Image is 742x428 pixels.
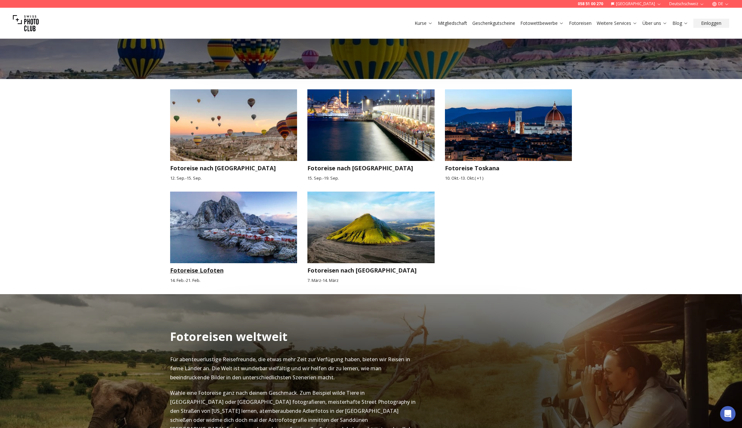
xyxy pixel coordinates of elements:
[170,330,287,343] h2: Fotoreisen weltweit
[307,277,435,284] small: 7. März - 14. März
[566,19,594,28] button: Fotoreisen
[307,266,435,275] h3: Fotoreisen nach [GEOGRAPHIC_DATA]
[445,164,572,173] h3: Fotoreise Toskana
[640,19,670,28] button: Über uns
[438,86,578,164] img: Fotoreise Toskana
[307,175,435,181] small: 15. Sep. - 19. Sep.
[569,20,592,26] a: Fotoreisen
[170,192,297,263] img: Fotoreise Lofoten
[307,89,435,181] a: Fotoreise nach IstanbulFotoreise nach [GEOGRAPHIC_DATA]15. Sep.-19. Sep.
[518,19,566,28] button: Fotowettbewerbe
[642,20,667,26] a: Über uns
[301,188,441,267] img: Fotoreisen nach Island
[170,89,297,181] a: Fotoreise nach KappadokienFotoreise nach [GEOGRAPHIC_DATA]12. Sep.-15. Sep.
[720,406,736,422] div: Open Intercom Messenger
[170,277,297,284] small: 14. Feb. - 21. Feb.
[578,1,603,6] a: 058 51 00 270
[470,19,518,28] button: Geschenkgutscheine
[170,175,297,181] small: 12. Sep. - 15. Sep.
[170,164,297,173] h3: Fotoreise nach [GEOGRAPHIC_DATA]
[520,20,564,26] a: Fotowettbewerbe
[472,20,515,26] a: Geschenkgutscheine
[412,19,435,28] button: Kurse
[672,20,688,26] a: Blog
[307,192,435,284] a: Fotoreisen nach IslandFotoreisen nach [GEOGRAPHIC_DATA]7. März-14. März
[415,20,433,26] a: Kurse
[164,86,304,164] img: Fotoreise nach Kappadokien
[438,20,467,26] a: Mitgliedschaft
[170,355,418,382] p: Für abenteuerlustige Reisefreunde, die etwas mehr Zeit zur Verfügung haben, bieten wir Reisen in ...
[445,175,572,181] small: 10. Okt. - 13. Okt. ( + 1 )
[670,19,691,28] button: Blog
[693,19,729,28] button: Einloggen
[170,266,297,275] h3: Fotoreise Lofoten
[435,19,470,28] button: Mitgliedschaft
[594,19,640,28] button: Weitere Services
[597,20,637,26] a: Weitere Services
[445,89,572,181] a: Fotoreise ToskanaFotoreise Toskana10. Okt.-13. Okt.( +1 )
[307,164,435,173] h3: Fotoreise nach [GEOGRAPHIC_DATA]
[13,10,39,36] img: Swiss photo club
[170,192,297,284] a: Fotoreise LofotenFotoreise Lofoten14. Feb.-21. Feb.
[301,86,441,164] img: Fotoreise nach Istanbul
